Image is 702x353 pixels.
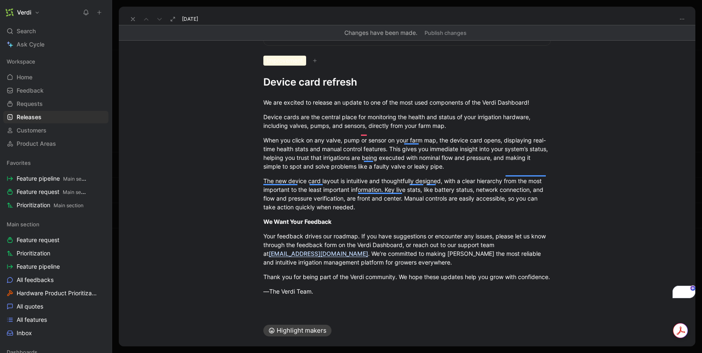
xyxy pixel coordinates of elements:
div: Changes have been made. [119,25,695,41]
span: Releases [17,113,42,121]
span: Ask Cycle [17,39,44,49]
a: Hardware Product Prioritization [3,287,108,299]
span: Main section [63,176,93,182]
span: Workspace [7,57,35,66]
div: Search [3,25,108,37]
span: We Want Your Feedback [263,218,331,225]
span: Favorites [7,159,31,167]
span: Feature pipeline [17,174,88,183]
span: Search [17,26,36,36]
span: We are excited to release an update to one of the most used components of the Verdi Dashboard ! [263,99,529,106]
span: Prioritization [17,249,50,257]
a: Product Areas [3,137,108,150]
a: Feature pipeline [3,260,108,273]
div: Improvement [263,56,551,66]
span: Feature request [17,236,59,244]
span: All feedbacks [17,276,54,284]
a: Releases [3,111,108,123]
div: Main section [3,218,108,230]
span: Feature pipeline [17,262,60,271]
span: Your feedback drives our roadmap. If you have suggestions or encounter any issues, please let us ... [263,233,547,257]
span: All features [17,316,47,324]
span: Hardware Product Prioritization [17,289,97,297]
a: All features [3,314,108,326]
span: Feedback [17,86,44,95]
span: Product Areas [17,140,56,148]
a: Ask Cycle [3,38,108,51]
button: Highlight makers [263,325,331,336]
span: Thank you for being part of the Verdi community. We hope these updates help you grow with confide... [263,273,550,280]
div: Workspace [3,55,108,68]
div: Improvement [263,56,306,66]
span: Main section [7,220,39,228]
span: Main section [63,189,93,195]
a: All quotes [3,300,108,313]
span: Main section [54,202,83,208]
a: Feature pipelineMain section [3,172,108,185]
h1: Verdi [17,9,31,16]
a: Feedback [3,84,108,97]
span: Home [17,73,32,81]
div: Main sectionFeature requestPrioritizationFeature pipelineAll feedbacksHardware Product Prioritiza... [3,218,108,339]
a: Home [3,71,108,83]
span: Device cards are the central place for monitoring the health and status of your irrigation hardwa... [263,113,532,129]
a: PrioritizationMain section [3,199,108,211]
a: [EMAIL_ADDRESS][DOMAIN_NAME] [269,250,368,257]
a: Inbox [3,327,108,339]
span: Customers [17,126,47,135]
div: Favorites [3,157,108,169]
a: All feedbacks [3,274,108,286]
a: Feature requestMain section [3,186,108,198]
button: Publish changes [421,27,470,39]
span: —The Verdi Team⁠. [263,288,313,295]
span: [DATE] [182,16,198,22]
span: . We’re committed to making [PERSON_NAME] the most reliable and intuitive irrigation management p... [263,250,542,266]
a: Requests [3,98,108,110]
span: Inbox [17,329,32,337]
span: All quotes [17,302,43,311]
span: The new device card layout is intuitive and thoughtfully designed, with a clear hierarchy from th... [263,177,545,211]
span: Requests [17,100,43,108]
span: Prioritization [17,201,83,210]
a: Prioritization [3,247,108,260]
span: When you click on any valve, pump or sensor on your farm map, the device card opens, displaying r... [263,137,550,170]
img: Verdi [5,8,14,17]
h1: Device card refresh [263,76,551,89]
div: To enrich screen reader interactions, please activate Accessibility in Grammarly extension settings [119,89,695,305]
a: Customers [3,124,108,137]
button: VerdiVerdi [3,7,42,18]
span: Feature request [17,188,88,196]
a: Feature request [3,234,108,246]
